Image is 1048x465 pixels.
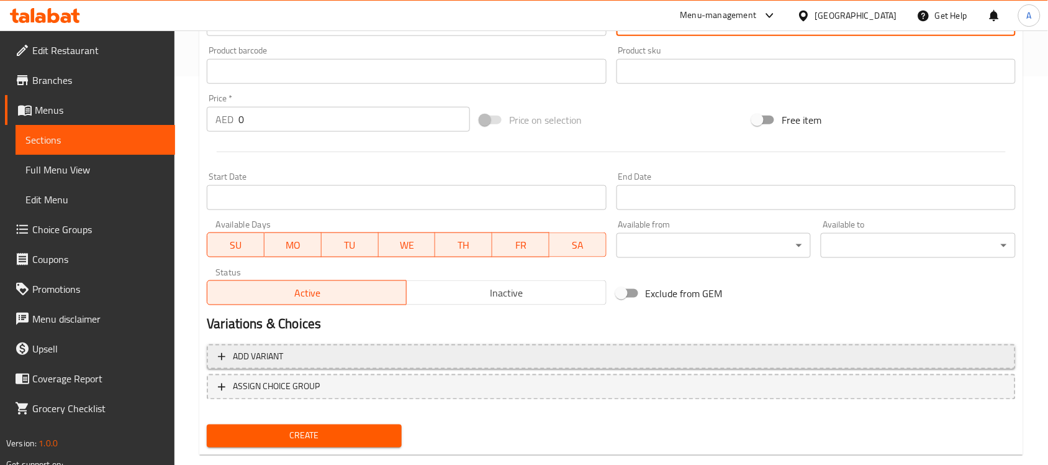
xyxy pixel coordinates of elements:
[16,185,175,214] a: Edit Menu
[264,233,322,257] button: MO
[32,282,165,297] span: Promotions
[207,59,606,84] input: Please enter product barcode
[238,107,470,132] input: Please enter price
[233,379,320,395] span: ASSIGN CHOICE GROUP
[25,162,165,177] span: Full Menu View
[212,284,402,302] span: Active
[5,244,175,274] a: Coupons
[435,233,492,257] button: TH
[38,435,58,451] span: 1.0.0
[25,132,165,147] span: Sections
[207,315,1016,334] h2: Variations & Choices
[322,233,379,257] button: TU
[32,401,165,416] span: Grocery Checklist
[32,73,165,88] span: Branches
[680,8,757,23] div: Menu-management
[269,236,317,254] span: MO
[5,95,175,125] a: Menus
[5,334,175,364] a: Upsell
[327,236,374,254] span: TU
[32,43,165,58] span: Edit Restaurant
[5,304,175,334] a: Menu disclaimer
[5,65,175,95] a: Branches
[32,371,165,386] span: Coverage Report
[6,435,37,451] span: Version:
[554,236,602,254] span: SA
[233,349,283,365] span: Add variant
[217,428,392,444] span: Create
[25,192,165,207] span: Edit Menu
[5,394,175,423] a: Grocery Checklist
[16,125,175,155] a: Sections
[497,236,544,254] span: FR
[32,222,165,237] span: Choice Groups
[5,274,175,304] a: Promotions
[646,286,723,301] span: Exclude from GEM
[440,236,487,254] span: TH
[782,113,821,127] span: Free item
[617,59,1016,84] input: Please enter product sku
[509,113,582,127] span: Price on selection
[617,233,811,258] div: ​
[5,214,175,244] a: Choice Groups
[35,103,165,117] span: Menus
[207,425,402,448] button: Create
[32,311,165,326] span: Menu disclaimer
[1027,9,1032,22] span: A
[492,233,549,257] button: FR
[207,344,1016,370] button: Add variant
[549,233,607,257] button: SA
[207,233,264,257] button: SU
[16,155,175,185] a: Full Menu View
[406,280,606,305] button: Inactive
[32,252,165,267] span: Coupons
[821,233,1016,258] div: ​
[212,236,260,254] span: SU
[815,9,897,22] div: [GEOGRAPHIC_DATA]
[379,233,436,257] button: WE
[32,341,165,356] span: Upsell
[5,364,175,394] a: Coverage Report
[207,374,1016,400] button: ASSIGN CHOICE GROUP
[384,236,431,254] span: WE
[207,280,407,305] button: Active
[5,35,175,65] a: Edit Restaurant
[412,284,601,302] span: Inactive
[215,112,233,127] p: AED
